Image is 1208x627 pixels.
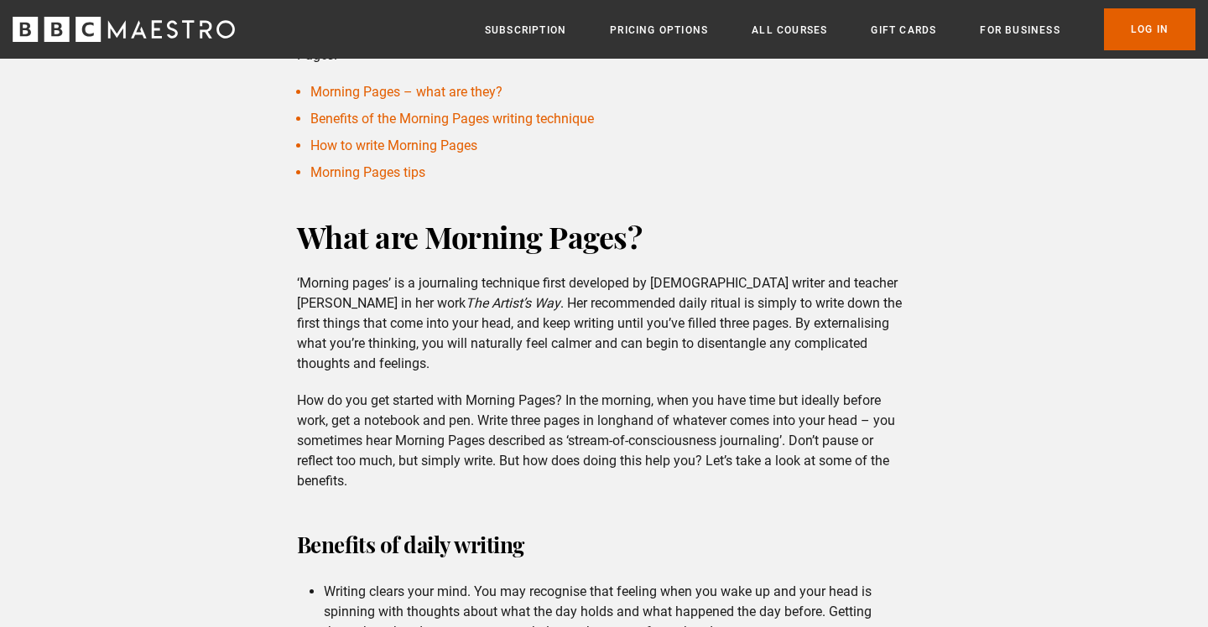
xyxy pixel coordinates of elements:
[485,8,1195,50] nav: Primary
[297,216,912,256] h2: What are Morning Pages?
[13,17,235,42] svg: BBC Maestro
[297,391,912,491] p: How do you get started with Morning Pages? In the morning, when you have time but ideally before ...
[310,164,425,180] a: Morning Pages tips
[1104,8,1195,50] a: Log In
[610,22,708,39] a: Pricing Options
[297,273,912,374] p: ‘Morning pages’ is a journaling technique first developed by [DEMOGRAPHIC_DATA] writer and teache...
[980,22,1060,39] a: For business
[297,525,912,565] h3: Benefits of daily writing
[310,137,477,153] a: How to write Morning Pages
[871,22,936,39] a: Gift Cards
[752,22,827,39] a: All Courses
[466,295,560,311] em: The Artist’s Way
[310,84,502,100] a: Morning Pages – what are they?
[485,22,566,39] a: Subscription
[310,111,594,127] a: Benefits of the Morning Pages writing technique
